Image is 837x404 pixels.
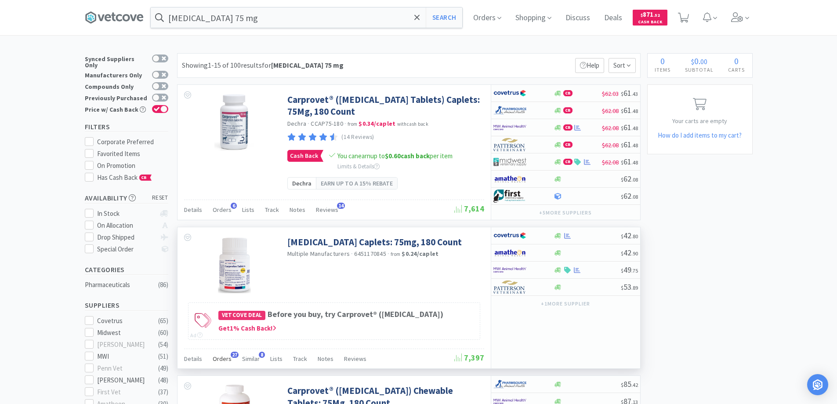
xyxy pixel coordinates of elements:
span: 0 [734,55,739,66]
span: $0.60 [385,152,401,160]
div: Favorited Items [97,149,168,159]
div: Corporate Preferred [97,137,168,147]
span: $62.08 [602,107,619,115]
span: Sort [609,58,636,73]
span: Orders [213,206,232,214]
button: +1more supplier [536,298,594,310]
span: from [391,251,400,257]
span: 53 [621,282,638,292]
span: 49 [621,265,638,275]
span: . 43 [631,91,638,97]
span: 61 [621,157,638,167]
span: 61 [621,105,638,115]
div: First Vet [97,387,152,397]
img: f5e969b455434c6296c6d81ef179fa71_3.png [493,138,526,151]
span: $ [621,267,623,274]
span: · [308,120,309,127]
span: Details [184,206,202,214]
h4: Subtotal [678,66,721,74]
span: · [351,250,353,258]
span: 6451170845 [354,250,386,258]
span: CCAP75-180 [311,120,343,127]
img: f5e969b455434c6296c6d81ef179fa71_3.png [493,280,526,294]
h4: Before you buy, try Carprovet® ([MEDICAL_DATA]) [218,308,475,321]
span: $ [621,176,623,183]
button: +5more suppliers [535,207,596,219]
p: Help [575,58,604,73]
div: Pharmaceuticals [85,280,156,290]
div: Compounds Only [85,82,148,90]
div: In Stock [97,208,156,219]
div: . [678,57,721,66]
h5: Categories [85,265,168,275]
div: ( 65 ) [158,316,168,326]
span: Get 1 % Cash Back! [218,324,276,332]
span: CB [564,159,572,164]
div: Midwest [97,328,152,338]
strong: $0.34 / caplet [359,120,395,127]
div: ( 54 ) [158,339,168,350]
span: $ [621,125,623,131]
span: . 08 [631,176,638,183]
span: 42 [621,247,638,258]
span: Dechra [292,178,312,188]
span: reset [152,193,168,203]
div: Manufacturers Only [85,71,148,78]
span: $ [621,91,623,97]
div: Price w/ Cash Back [85,105,148,113]
div: Showing 1-15 of 100 results [182,60,344,71]
span: Cash Back [288,150,320,161]
span: $ [621,108,623,114]
span: Lists [270,355,283,363]
div: Ad [190,331,203,339]
span: · [388,250,389,258]
img: 77fca1acd8b6420a9015268ca798ef17_1.png [493,87,526,100]
span: $62.08 [602,141,619,149]
span: $ [621,193,623,200]
a: [MEDICAL_DATA] Caplets: 75mg, 180 Count [287,236,462,248]
h5: How do I add items to my cart? [648,130,752,141]
a: $871.52Cash Back [633,6,667,29]
div: ( 48 ) [158,375,168,386]
span: $62.08 [602,158,619,166]
h4: Items [648,66,678,74]
span: 0 [694,55,699,66]
span: 27 [231,352,239,358]
h5: Suppliers [85,300,168,310]
img: 7915dbd3f8974342a4dc3feb8efc1740_58.png [493,104,526,117]
span: 61 [621,88,638,98]
span: . 90 [631,250,638,257]
span: 62 [621,191,638,201]
span: Track [265,206,279,214]
a: Discuss [562,14,594,22]
div: Special Order [97,244,156,255]
span: 6 [231,203,237,209]
span: Has Cash Back [97,173,152,182]
img: 4dd14cff54a648ac9e977f0c5da9bc2e_5.png [493,155,526,168]
span: . 89 [631,284,638,291]
strong: $0.24 / caplet [402,250,438,258]
h5: Availability [85,193,168,203]
img: 3331a67d23dc422aa21b1ec98afbf632_11.png [493,172,526,186]
span: 7,397 [454,353,484,363]
img: 7915dbd3f8974342a4dc3feb8efc1740_58.png [493,378,526,391]
div: MWI [97,351,152,362]
span: Similar [242,355,260,363]
span: $ [621,233,623,240]
div: Synced Suppliers Only [85,55,148,68]
span: $ [621,284,623,291]
div: ( 37 ) [158,387,168,397]
span: Earn up to a 15% rebate [321,178,393,188]
span: 61 [621,122,638,132]
span: 85 [621,379,638,389]
span: . 48 [631,125,638,131]
span: Lists [242,206,254,214]
a: Deals [601,14,626,22]
span: . 75 [631,267,638,274]
span: $62.08 [602,124,619,132]
a: DechraEarn up to a 15% rebate [287,177,398,189]
div: Covetrus [97,316,152,326]
div: Penn Vet [97,363,152,374]
span: Notes [318,355,333,363]
strong: [MEDICAL_DATA] 75 mg [271,61,344,69]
